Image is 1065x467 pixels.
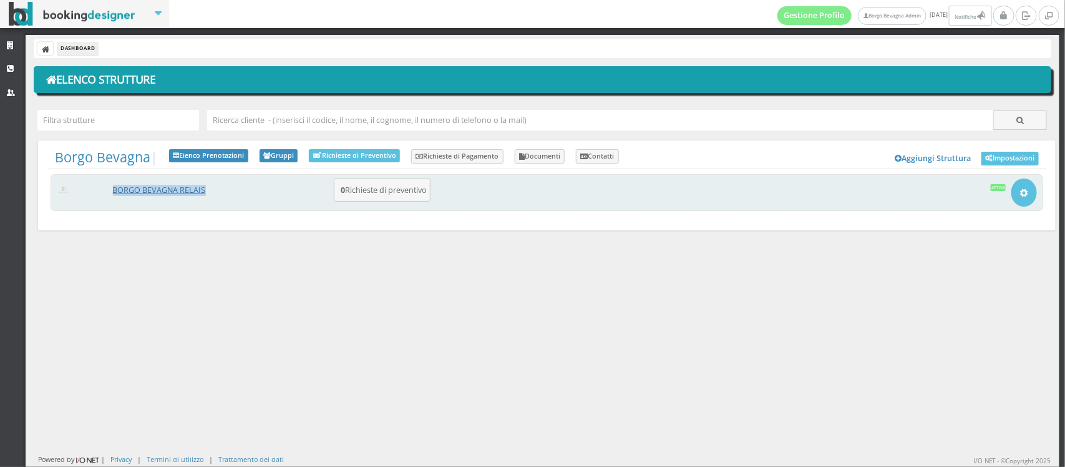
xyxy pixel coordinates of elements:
[777,6,852,25] a: Gestione Profilo
[337,185,427,195] h5: Richieste di preventivo
[42,69,1043,91] h1: Elenco Strutture
[207,110,993,130] input: Ricerca cliente - (inserisci il codice, il nome, il cognome, il numero di telefono o la mail)
[55,148,150,166] a: Borgo Bevagna
[341,185,345,195] b: 0
[137,455,141,464] div: |
[309,149,400,162] a: Richieste di Preventivo
[74,455,101,465] img: ionet_small_logo.png
[260,149,298,163] a: Gruppi
[55,149,158,165] span: |
[9,2,135,26] img: BookingDesigner.com
[169,149,248,163] a: Elenco Prenotazioni
[888,149,978,168] a: Aggiungi Struttura
[949,6,991,26] button: Notifiche
[57,187,71,194] img: 51bacd86f2fc11ed906d06074585c59a_max100.png
[147,455,203,464] a: Termini di utilizzo
[113,185,206,195] a: BORGO BEVAGNA RELAIS
[858,7,926,25] a: Borgo Bevagna Admin
[334,179,430,202] button: 0Richieste di preventivo
[981,152,1039,165] a: Impostazioni
[209,455,213,464] div: |
[411,149,503,164] a: Richieste di Pagamento
[37,110,199,130] input: Filtra strutture
[110,455,132,464] a: Privacy
[38,455,105,465] div: Powered by |
[515,149,565,164] a: Documenti
[991,184,1006,190] div: Attiva
[57,42,98,56] li: Dashboard
[777,6,994,26] span: [DATE]
[218,455,284,464] a: Trattamento dei dati
[576,149,619,164] a: Contatti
